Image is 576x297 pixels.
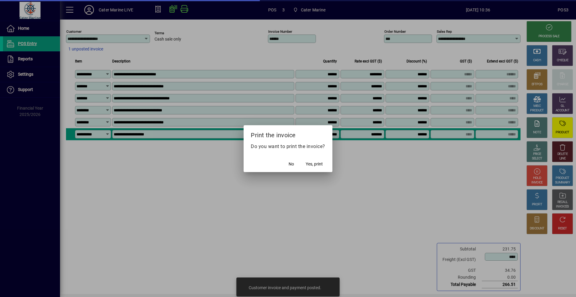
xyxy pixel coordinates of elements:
p: Do you want to print the invoice? [251,143,325,150]
span: No [289,161,294,167]
h2: Print the invoice [244,125,332,143]
button: Yes, print [303,159,325,170]
button: No [282,159,301,170]
span: Yes, print [306,161,323,167]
